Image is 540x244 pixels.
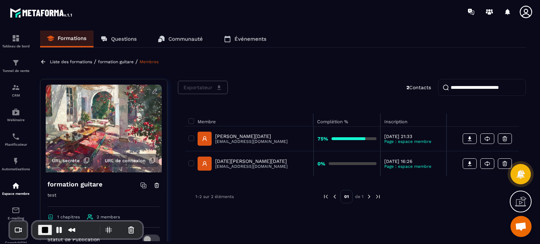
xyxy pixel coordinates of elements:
img: formation [12,34,20,42]
button: URL secrète [49,154,93,167]
img: formation [12,83,20,92]
a: formationformationTableau de bord [2,29,30,53]
p: Tunnel de vente [2,69,30,73]
span: / [135,58,138,65]
p: [EMAIL_ADDRESS][DOMAIN_NAME] [215,164,288,169]
p: 1-2 sur 2 éléments [195,194,234,199]
p: E-mailing [2,216,30,220]
p: [DATE][PERSON_NAME][DATE] [215,158,288,164]
p: Contacts [406,85,431,90]
span: URL secrète [52,158,80,163]
p: Espace membre [2,192,30,196]
a: schedulerschedulerPlanificateur [2,127,30,152]
img: automations [12,108,20,116]
a: formationformationTunnel de vente [2,53,30,78]
h4: formation guitare [47,179,102,189]
a: formationformationCRM [2,78,30,103]
p: [DATE] 16:26 [384,159,443,164]
p: CRM [2,93,30,97]
img: next [375,193,381,200]
img: prev [332,193,338,200]
th: Membre [185,113,314,126]
a: Membres [140,59,159,64]
p: Statut de Publication [47,237,100,242]
p: Automatisations [2,167,30,171]
p: Événements [234,36,266,42]
a: Communauté [151,31,210,47]
p: 01 [340,190,353,203]
a: [DATE][PERSON_NAME][DATE][EMAIL_ADDRESS][DOMAIN_NAME] [198,157,288,171]
strong: 2 [406,85,409,90]
p: test [47,191,160,207]
p: Webinaire [2,118,30,122]
a: Formations [40,31,94,47]
img: prev [323,193,329,200]
span: URL de connexion [105,158,146,163]
img: next [366,193,372,200]
p: [PERSON_NAME][DATE] [215,133,288,139]
p: Tableau de bord [2,44,30,48]
strong: 0% [317,161,325,166]
a: Événements [217,31,274,47]
p: [EMAIL_ADDRESS][DOMAIN_NAME] [215,139,288,144]
a: Questions [94,31,144,47]
a: Ouvrir le chat [510,216,532,237]
a: automationsautomationsEspace membre [2,176,30,201]
a: Liste des formations [50,59,92,64]
span: / [94,58,96,65]
img: formation [12,59,20,67]
p: [DATE] 21:33 [384,134,443,139]
th: Inscription [380,113,446,126]
a: [PERSON_NAME][DATE][EMAIL_ADDRESS][DOMAIN_NAME] [198,132,288,146]
p: Questions [111,36,137,42]
span: 2 members [97,215,120,219]
img: background [46,85,162,172]
p: de 1 [355,194,364,199]
p: Page : espace membre [384,139,443,144]
img: email [12,206,20,215]
a: automationsautomationsAutomatisations [2,152,30,176]
a: formation guitare [98,59,134,64]
p: Page : espace membre [384,164,443,169]
p: Planificateur [2,143,30,146]
p: Communauté [168,36,203,42]
span: 1 chapitres [57,215,80,219]
img: logo [10,6,73,19]
img: automations [12,157,20,165]
a: emailemailE-mailing [2,201,30,225]
img: automations [12,182,20,190]
button: URL de connexion [101,154,159,167]
img: scheduler [12,132,20,141]
a: automationsautomationsWebinaire [2,103,30,127]
p: Formations [58,35,86,41]
th: Complétion % [314,113,380,126]
strong: 75% [317,136,328,141]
